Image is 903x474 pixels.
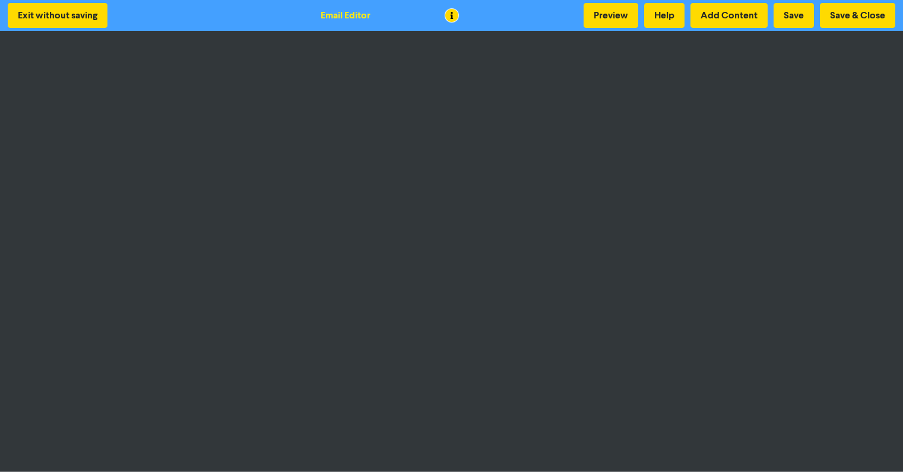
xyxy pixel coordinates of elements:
button: Save & Close [820,3,895,28]
button: Add Content [690,3,768,28]
div: Email Editor [321,8,370,23]
button: Save [774,3,814,28]
button: Exit without saving [8,3,107,28]
button: Help [644,3,685,28]
button: Preview [584,3,638,28]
